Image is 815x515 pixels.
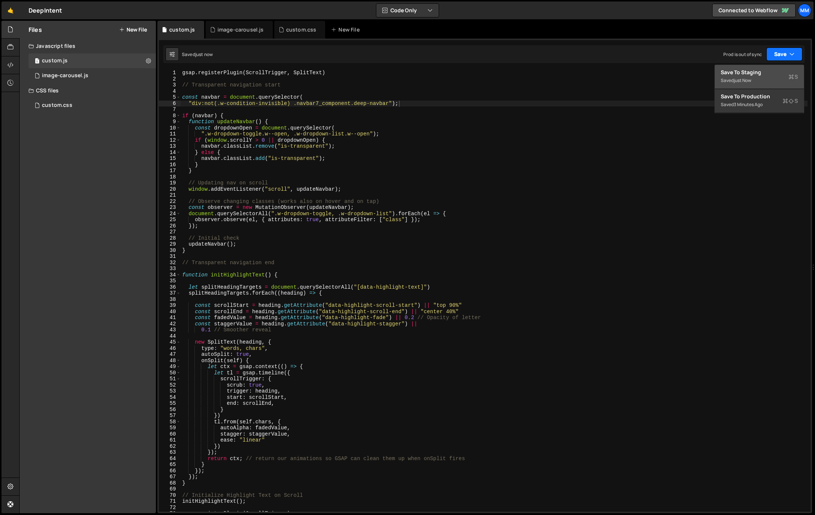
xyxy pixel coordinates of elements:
span: 1 [35,59,39,65]
div: Saved [721,100,798,109]
div: 3 [159,82,181,88]
div: 60 [159,431,181,437]
div: just now [734,77,751,83]
div: 63 [159,449,181,456]
div: New File [331,26,362,33]
div: custom.js [42,58,68,64]
div: 55 [159,400,181,407]
div: image-carousel.js [42,72,88,79]
div: 36 [159,284,181,291]
div: 25 [159,217,181,223]
div: CSS files [20,83,156,98]
div: 10 [159,125,181,131]
div: 35 [159,278,181,284]
div: 11 [159,131,181,137]
div: 16711/45799.js [29,68,156,83]
div: Save to Staging [721,69,798,76]
div: 33 [159,266,181,272]
div: 71 [159,498,181,505]
div: 16 [159,162,181,168]
div: 12 [159,137,181,144]
div: 59 [159,425,181,431]
div: 4 [159,88,181,95]
div: 45 [159,339,181,345]
div: image-carousel.js [217,26,264,33]
div: Saved [182,51,213,58]
div: 46 [159,345,181,352]
div: 18 [159,174,181,180]
div: 51 [159,376,181,382]
h2: Files [29,26,42,34]
div: 29 [159,241,181,247]
div: Save to Production [721,93,798,100]
div: Prod is out of sync [723,51,762,58]
div: just now [195,51,213,58]
div: 26 [159,223,181,229]
div: 20 [159,186,181,193]
span: S [789,73,798,81]
div: 61 [159,437,181,443]
div: 69 [159,486,181,492]
div: 49 [159,364,181,370]
div: Code Only [714,65,804,114]
div: 3 minutes ago [734,101,763,108]
div: 9 [159,119,181,125]
div: 40 [159,309,181,315]
div: 19 [159,180,181,186]
button: Save to ProductionS Saved3 minutes ago [715,89,804,113]
div: 67 [159,474,181,480]
div: 53 [159,388,181,394]
div: 22 [159,199,181,205]
div: 47 [159,351,181,358]
div: 16711/45677.css [29,98,156,113]
div: Saved [721,76,798,85]
div: 14 [159,150,181,156]
div: DeepIntent [29,6,62,15]
div: 65 [159,462,181,468]
div: 62 [159,443,181,450]
div: 27 [159,229,181,235]
div: 52 [159,382,181,388]
div: custom.js [169,26,195,33]
a: Connected to Webflow [712,4,796,17]
button: Code Only [376,4,439,17]
div: 70 [159,492,181,499]
div: 54 [159,394,181,401]
div: 16711/45679.js [29,53,156,68]
div: 66 [159,468,181,474]
button: New File [119,27,147,33]
div: 43 [159,327,181,333]
div: 42 [159,321,181,327]
div: 31 [159,253,181,260]
button: Save to StagingS Savedjust now [715,65,804,89]
div: 30 [159,247,181,254]
div: 2 [159,76,181,82]
div: 68 [159,480,181,486]
div: Javascript files [20,39,156,53]
div: 58 [159,419,181,425]
div: 1 [159,70,181,76]
div: 34 [159,272,181,278]
div: custom.css [286,26,317,33]
div: 37 [159,290,181,296]
a: 🤙 [1,1,20,19]
div: 13 [159,143,181,150]
div: 44 [159,333,181,339]
div: 24 [159,211,181,217]
div: 8 [159,113,181,119]
div: 50 [159,370,181,376]
div: 5 [159,94,181,101]
div: 64 [159,456,181,462]
a: mm [798,4,811,17]
div: 72 [159,505,181,511]
div: 39 [159,302,181,309]
div: 56 [159,407,181,413]
div: 17 [159,168,181,174]
div: 7 [159,106,181,113]
div: 23 [159,204,181,211]
div: 28 [159,235,181,242]
div: custom.css [42,102,72,109]
div: 15 [159,155,181,162]
div: 38 [159,296,181,303]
